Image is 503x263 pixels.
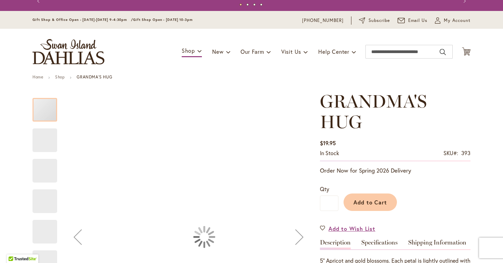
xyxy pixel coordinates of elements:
[398,17,428,24] a: Email Us
[408,239,466,249] a: Shipping Information
[320,90,427,133] span: GRANDMA'S HUG
[133,17,193,22] span: Gift Shop Open - [DATE] 10-3pm
[246,3,249,6] button: 2 of 4
[320,225,375,233] a: Add to Wish List
[212,48,223,55] span: New
[443,149,458,156] strong: SKU
[182,47,195,54] span: Shop
[320,139,336,147] span: $19.95
[33,39,104,64] a: store logo
[369,17,390,24] span: Subscribe
[359,17,390,24] a: Subscribe
[241,48,264,55] span: Our Farm
[33,17,133,22] span: Gift Shop & Office Open - [DATE]-[DATE] 9-4:30pm /
[318,48,349,55] span: Help Center
[77,74,112,79] strong: GRANDMA'S HUG
[33,152,64,183] div: GRANDMA'S HUG
[320,149,339,156] span: In stock
[361,239,398,249] a: Specifications
[33,74,43,79] a: Home
[33,183,64,213] div: GRANDMA'S HUG
[435,17,470,24] button: My Account
[320,239,351,249] a: Description
[253,3,256,6] button: 3 of 4
[281,48,301,55] span: Visit Us
[240,3,242,6] button: 1 of 4
[260,3,262,6] button: 4 of 4
[302,17,344,24] a: [PHONE_NUMBER]
[33,213,64,243] div: GRANDMA'S HUG
[408,17,428,24] span: Email Us
[5,239,24,258] iframe: Launch Accessibility Center
[320,149,339,157] div: Availability
[328,225,375,233] span: Add to Wish List
[33,91,64,122] div: GRANDMA'S HUG
[55,74,65,79] a: Shop
[33,122,64,152] div: GRANDMA'S HUG
[320,166,470,175] p: Order Now for Spring 2026 Delivery
[461,149,470,157] div: 393
[353,199,387,206] span: Add to Cart
[344,193,397,211] button: Add to Cart
[444,17,470,24] span: My Account
[320,185,329,192] span: Qty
